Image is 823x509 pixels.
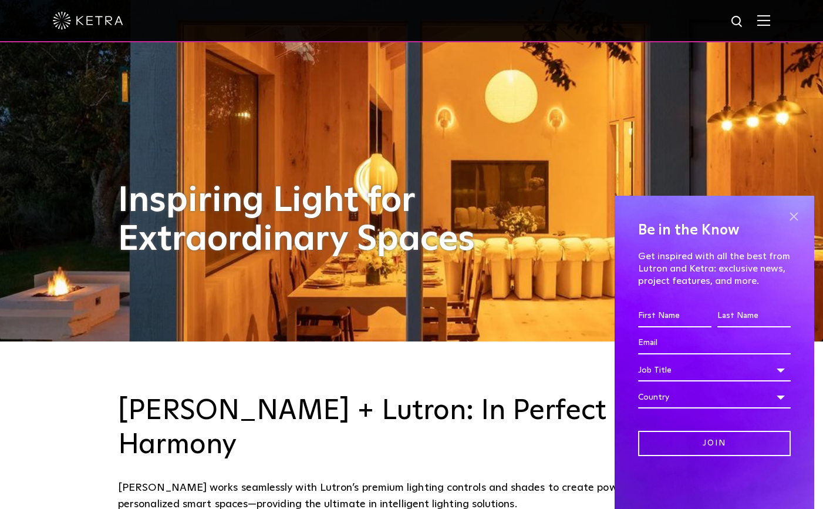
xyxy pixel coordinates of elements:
[638,250,791,287] p: Get inspired with all the best from Lutron and Ketra: exclusive news, project features, and more.
[730,15,745,29] img: search icon
[638,386,791,408] div: Country
[53,12,123,29] img: ketra-logo-2019-white
[638,305,711,327] input: First Name
[118,182,500,259] h1: Inspiring Light for Extraordinary Spaces
[638,332,791,354] input: Email
[717,305,791,327] input: Last Name
[638,219,791,242] h4: Be in the Know
[638,431,791,456] input: Join
[757,15,770,26] img: Hamburger%20Nav.svg
[118,394,705,462] h3: [PERSON_NAME] + Lutron: In Perfect Harmony
[638,359,791,381] div: Job Title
